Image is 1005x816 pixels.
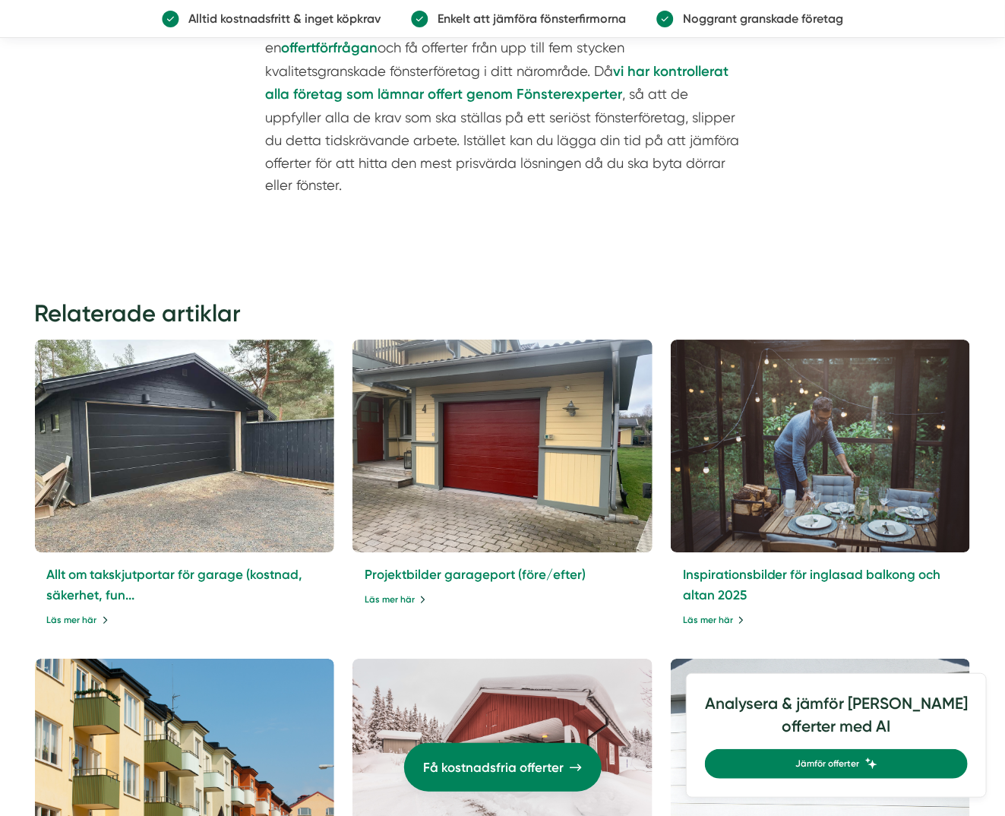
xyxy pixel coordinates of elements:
[683,567,941,603] a: Inspirationsbilder för inglasad balkong och altan 2025
[266,14,740,197] p: Fönsterexperter har också en offerttjänst där du kostnadsfritt kan göra en och få offerter från u...
[683,613,744,628] a: Läs mer här
[674,9,843,28] p: Noggrant granskade företag
[423,757,564,778] span: Få kostnadsfria offerter
[47,567,303,603] a: Allt om takskjutportar för garage (kostnad, säkerhet, fun...
[345,334,659,558] img: inspiration garageport
[352,340,653,552] a: inspiration garageport
[282,40,378,56] strong: offertförfrågan
[179,9,381,28] p: Alltid kostnadsfritt & inget köpkrav
[282,40,378,55] a: offertförfrågan
[266,63,729,103] a: vi har kontrollerat alla företag som lämnar offert genom Fönsterexperter
[671,340,971,552] img: inglasad altan, inglasad balkong
[365,567,586,582] a: Projektbilder garageport (före/efter)
[35,297,971,340] h2: Relaterade artiklar
[365,593,426,607] a: Läs mer här
[35,340,335,552] img: Takskjutport garage, takskjutport
[47,613,109,628] a: Läs mer här
[428,9,626,28] p: Enkelt att jämföra fönsterfirmorna
[705,692,968,749] h4: Analysera & jämför [PERSON_NAME] offerter med AI
[795,757,859,771] span: Jämför offerter
[705,749,968,779] a: Jämför offerter
[404,743,602,792] a: Få kostnadsfria offerter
